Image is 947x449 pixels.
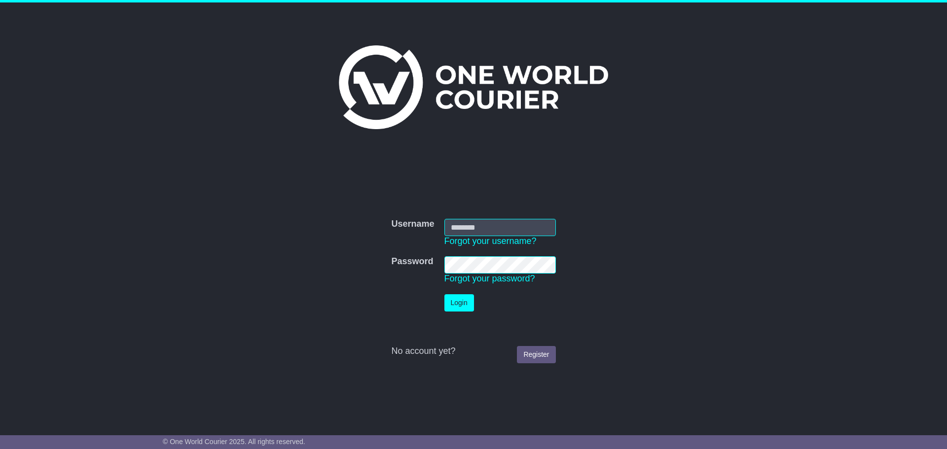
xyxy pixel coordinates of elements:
img: One World [339,45,608,129]
label: Password [391,256,433,267]
a: Forgot your username? [444,236,537,246]
a: Forgot your password? [444,274,535,283]
button: Login [444,294,474,311]
span: © One World Courier 2025. All rights reserved. [163,438,305,446]
div: No account yet? [391,346,555,357]
a: Register [517,346,555,363]
label: Username [391,219,434,230]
